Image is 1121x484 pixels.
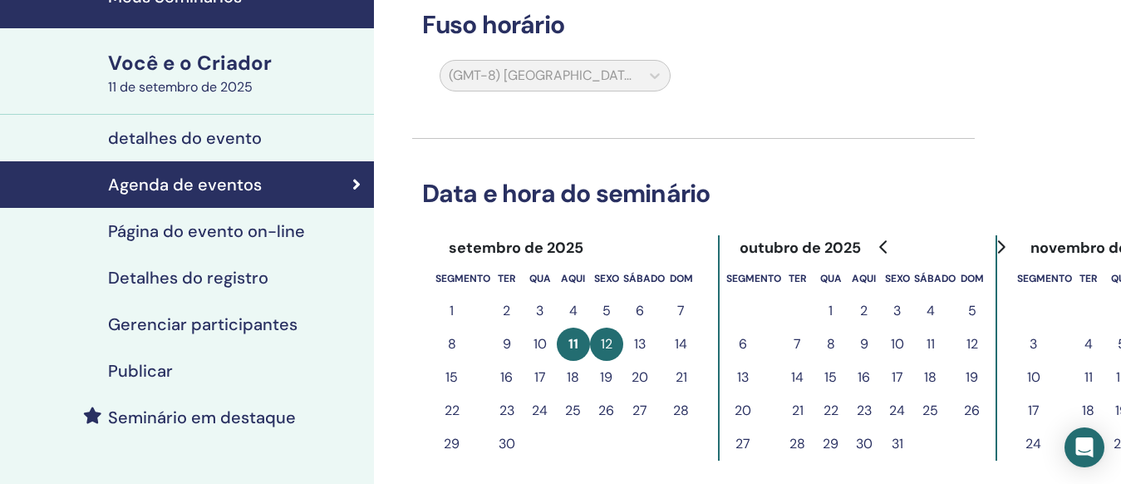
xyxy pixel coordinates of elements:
font: 13 [634,335,646,353]
font: Agenda de eventos [108,174,262,195]
font: 15 [445,368,458,386]
font: 13 [737,368,749,386]
font: sexo [594,272,619,285]
font: 18 [924,368,937,386]
font: 14 [675,335,687,353]
font: 12 [601,335,612,353]
font: 2 [860,302,868,319]
font: 5 [602,302,611,319]
font: 21 [792,402,804,419]
font: ter [789,272,807,285]
th: quarta-feira [524,261,557,294]
font: 19 [966,368,978,386]
font: segmento [726,272,781,285]
font: Publicar [108,360,173,382]
font: 29 [444,435,460,452]
th: quinta-feira [557,261,590,294]
font: 25 [565,402,581,419]
font: segmento [1017,272,1072,285]
font: 24 [1025,435,1041,452]
font: 11 [927,335,935,353]
font: 6 [636,302,644,319]
font: aqui [852,272,876,285]
font: 10 [533,335,547,353]
font: 31 [892,435,903,452]
th: segunda-feira [435,261,490,294]
font: 21 [676,368,687,386]
font: 2 [503,302,510,319]
font: 12 [966,335,978,353]
font: Data e hora do seminário [422,177,710,210]
font: sábado [914,272,956,285]
font: 11 [568,335,578,353]
font: 18 [1082,402,1094,419]
font: 1 [828,302,833,319]
th: terça-feira [781,261,814,294]
font: Fuso horário [422,8,564,41]
th: terça-feira [490,261,524,294]
font: 19 [600,368,612,386]
font: detalhes do evento [108,127,262,149]
font: Você e o Criador [108,50,272,76]
th: segunda-feira [1017,261,1072,294]
font: sexo [885,272,910,285]
font: 5 [968,302,976,319]
button: Ir para o mês anterior [871,230,897,264]
font: 20 [632,368,648,386]
font: 24 [532,402,548,419]
font: 8 [448,335,456,353]
font: ter [498,272,516,285]
div: Abra o Intercom Messenger [1064,427,1104,467]
font: 3 [893,302,901,319]
font: 11 de setembro de 2025 [108,78,253,96]
font: 7 [794,335,801,353]
font: 17 [1028,402,1040,419]
font: 4 [927,302,935,319]
font: 17 [534,368,546,386]
font: 24 [889,402,905,419]
font: qua [529,272,551,285]
button: Ir para o próximo mês [987,230,1014,264]
font: 3 [1030,335,1037,353]
font: 1 [450,302,454,319]
font: 28 [789,435,805,452]
font: segmento [435,272,490,285]
font: 9 [503,335,511,353]
font: ter [1079,272,1098,285]
font: 10 [891,335,904,353]
a: Você e o Criador11 de setembro de 2025 [98,49,374,97]
font: 16 [500,368,513,386]
font: dom [670,272,693,285]
font: 22 [445,402,460,419]
th: sexta-feira [590,261,623,294]
font: 23 [499,402,514,419]
font: sábado [623,272,665,285]
font: 27 [735,435,750,452]
font: Detalhes do registro [108,267,268,289]
font: 28 [673,402,689,419]
font: 29 [823,435,838,452]
th: quarta-feira [814,261,848,294]
font: 30 [499,435,515,452]
font: 25 [922,402,938,419]
th: sexta-feira [881,261,914,294]
font: Gerenciar participantes [108,314,297,335]
font: 7 [677,302,685,319]
font: 26 [598,402,614,419]
font: 18 [567,368,579,386]
font: 30 [856,435,873,452]
font: 23 [857,402,872,419]
font: 3 [536,302,543,319]
font: dom [961,272,984,285]
th: segunda-feira [726,261,781,294]
font: 4 [569,302,578,319]
font: outubro de 2025 [740,238,861,258]
font: 9 [860,335,868,353]
font: 4 [1084,335,1093,353]
th: sábado [623,261,665,294]
font: 26 [964,402,980,419]
font: 22 [824,402,838,419]
th: quinta-feira [848,261,881,294]
font: 11 [1084,368,1093,386]
th: sábado [914,261,956,294]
